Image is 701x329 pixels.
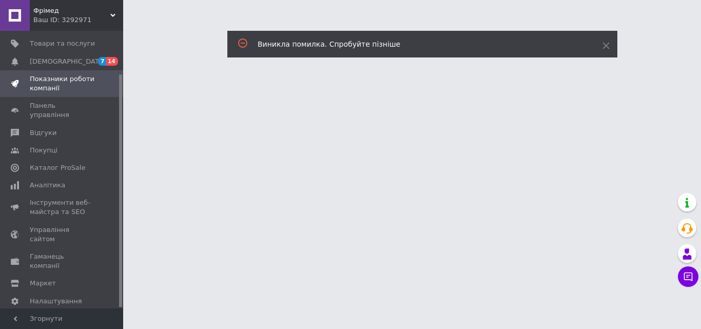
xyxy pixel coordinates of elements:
span: Налаштування [30,297,82,306]
span: Інструменти веб-майстра та SEO [30,198,95,217]
button: Чат з покупцем [678,266,698,287]
span: Панель управління [30,101,95,120]
span: 7 [98,57,106,66]
div: Виникла помилка. Спробуйте пізніше [258,39,577,49]
span: Фрімед [33,6,110,15]
span: 14 [106,57,118,66]
span: Гаманець компанії [30,252,95,270]
span: Маркет [30,279,56,288]
span: Управління сайтом [30,225,95,244]
span: Товари та послуги [30,39,95,48]
span: [DEMOGRAPHIC_DATA] [30,57,106,66]
span: Покупці [30,146,57,155]
span: Аналітика [30,181,65,190]
div: Ваш ID: 3292971 [33,15,123,25]
span: Відгуки [30,128,56,138]
span: Показники роботи компанії [30,74,95,93]
span: Каталог ProSale [30,163,85,172]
